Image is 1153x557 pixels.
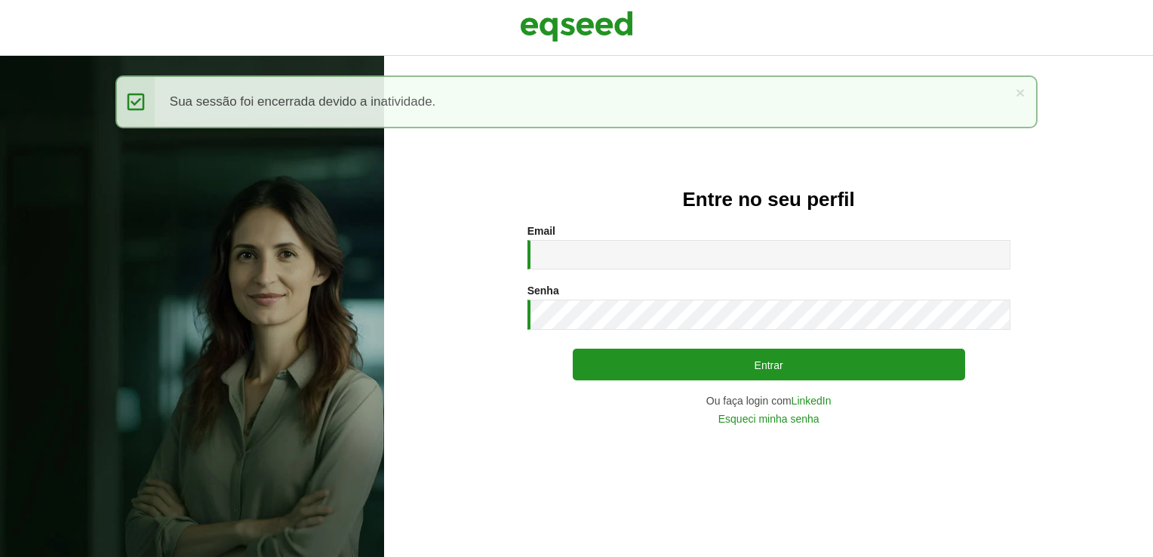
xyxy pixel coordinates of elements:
[414,189,1123,211] h2: Entre no seu perfil
[792,395,832,406] a: LinkedIn
[527,226,555,236] label: Email
[527,395,1010,406] div: Ou faça login com
[573,349,965,380] button: Entrar
[1016,85,1025,100] a: ×
[718,414,819,424] a: Esqueci minha senha
[527,285,559,296] label: Senha
[115,75,1038,128] div: Sua sessão foi encerrada devido a inatividade.
[520,8,633,45] img: EqSeed Logo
